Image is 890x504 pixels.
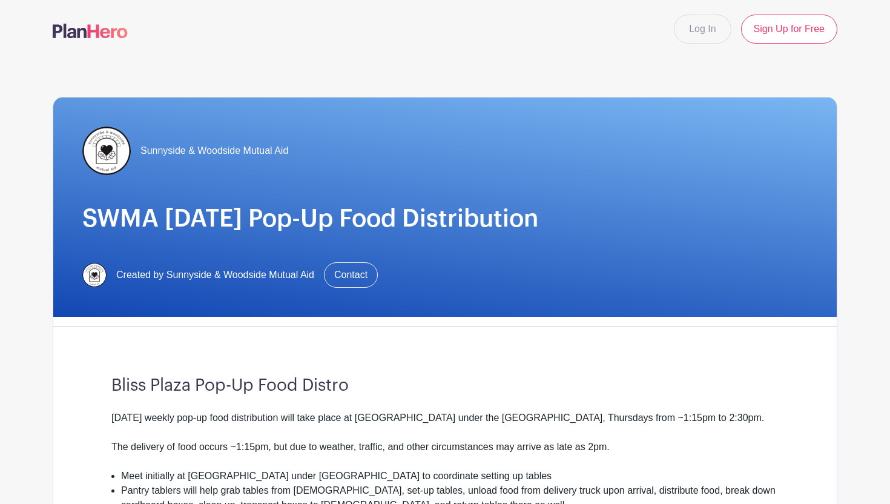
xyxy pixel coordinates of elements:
[674,15,731,44] a: Log In
[324,262,378,288] a: Contact
[111,376,779,396] h3: Bliss Plaza Pop-Up Food Distro
[121,469,779,483] li: Meet initially at [GEOGRAPHIC_DATA] under [GEOGRAPHIC_DATA] to coordinate setting up tables
[82,263,107,287] img: 256.png
[82,127,131,175] img: 256.png
[116,268,314,282] span: Created by Sunnyside & Woodside Mutual Aid
[140,144,288,158] span: Sunnyside & Woodside Mutual Aid
[111,411,779,469] div: [DATE] weekly pop-up food distribution will take place at [GEOGRAPHIC_DATA] under the [GEOGRAPHIC...
[53,24,128,38] img: logo-507f7623f17ff9eddc593b1ce0a138ce2505c220e1c5a4e2b4648c50719b7d32.svg
[82,204,808,233] h1: SWMA [DATE] Pop-Up Food Distribution
[741,15,837,44] a: Sign Up for Free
